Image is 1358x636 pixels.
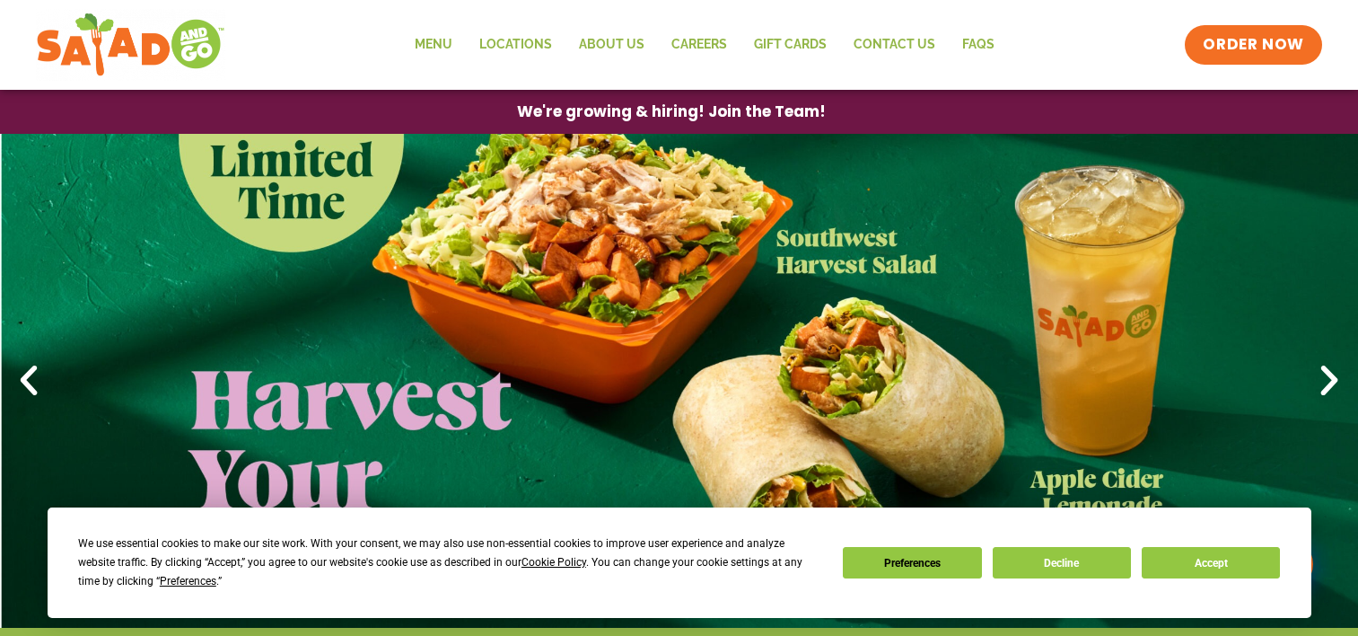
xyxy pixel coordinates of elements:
a: ORDER NOW [1185,25,1321,65]
a: Careers [658,24,740,66]
span: Preferences [160,575,216,587]
button: Decline [993,547,1131,579]
nav: Menu [401,24,1008,66]
div: We use essential cookies to make our site work. With your consent, we may also use non-essential ... [78,534,821,591]
a: GIFT CARDS [740,24,840,66]
span: ORDER NOW [1203,34,1303,56]
span: Cookie Policy [521,556,586,569]
a: Menu [401,24,466,66]
span: We're growing & hiring! Join the Team! [517,104,826,119]
div: Cookie Consent Prompt [48,508,1311,618]
div: Previous slide [9,361,48,401]
button: Accept [1142,547,1280,579]
img: new-SAG-logo-768×292 [36,9,225,81]
a: We're growing & hiring! Join the Team! [490,91,853,133]
a: FAQs [949,24,1008,66]
div: Next slide [1310,361,1349,401]
button: Preferences [843,547,981,579]
a: About Us [565,24,658,66]
a: Locations [466,24,565,66]
a: Contact Us [840,24,949,66]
